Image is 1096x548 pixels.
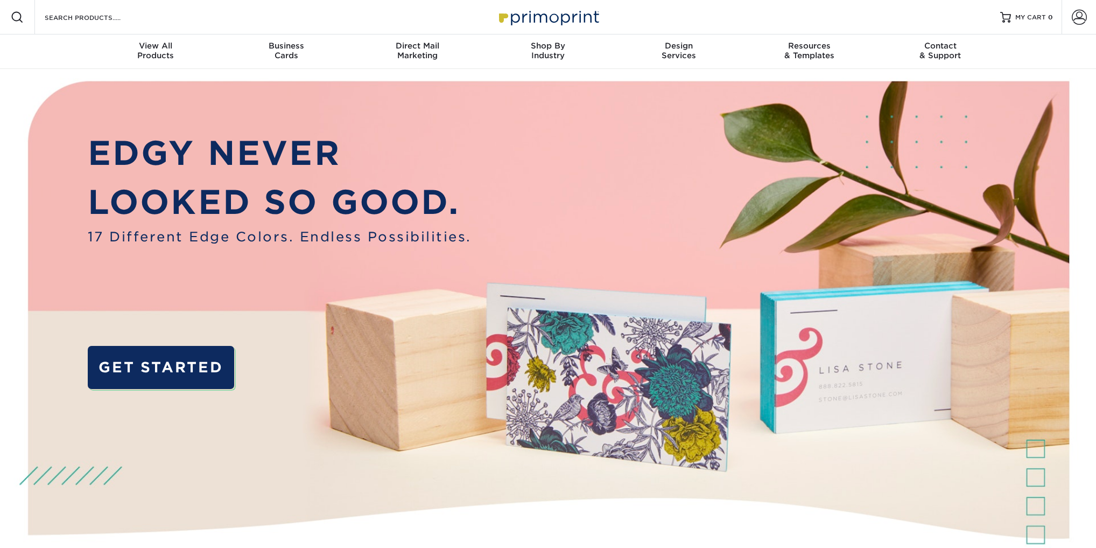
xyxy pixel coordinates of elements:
[88,178,472,227] p: LOOKED SO GOOD.
[494,5,602,29] img: Primoprint
[875,41,1006,60] div: & Support
[352,41,483,51] span: Direct Mail
[613,34,744,69] a: DesignServices
[88,346,234,389] a: GET STARTED
[221,41,352,60] div: Cards
[44,11,149,24] input: SEARCH PRODUCTS.....
[483,41,614,51] span: Shop By
[88,227,472,247] span: 17 Different Edge Colors. Endless Possibilities.
[483,34,614,69] a: Shop ByIndustry
[352,34,483,69] a: Direct MailMarketing
[613,41,744,60] div: Services
[875,34,1006,69] a: Contact& Support
[613,41,744,51] span: Design
[88,129,472,178] p: EDGY NEVER
[744,34,875,69] a: Resources& Templates
[483,41,614,60] div: Industry
[221,34,352,69] a: BusinessCards
[875,41,1006,51] span: Contact
[1048,13,1053,21] span: 0
[90,41,221,51] span: View All
[90,34,221,69] a: View AllProducts
[352,41,483,60] div: Marketing
[90,41,221,60] div: Products
[744,41,875,51] span: Resources
[744,41,875,60] div: & Templates
[1015,13,1046,22] span: MY CART
[221,41,352,51] span: Business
